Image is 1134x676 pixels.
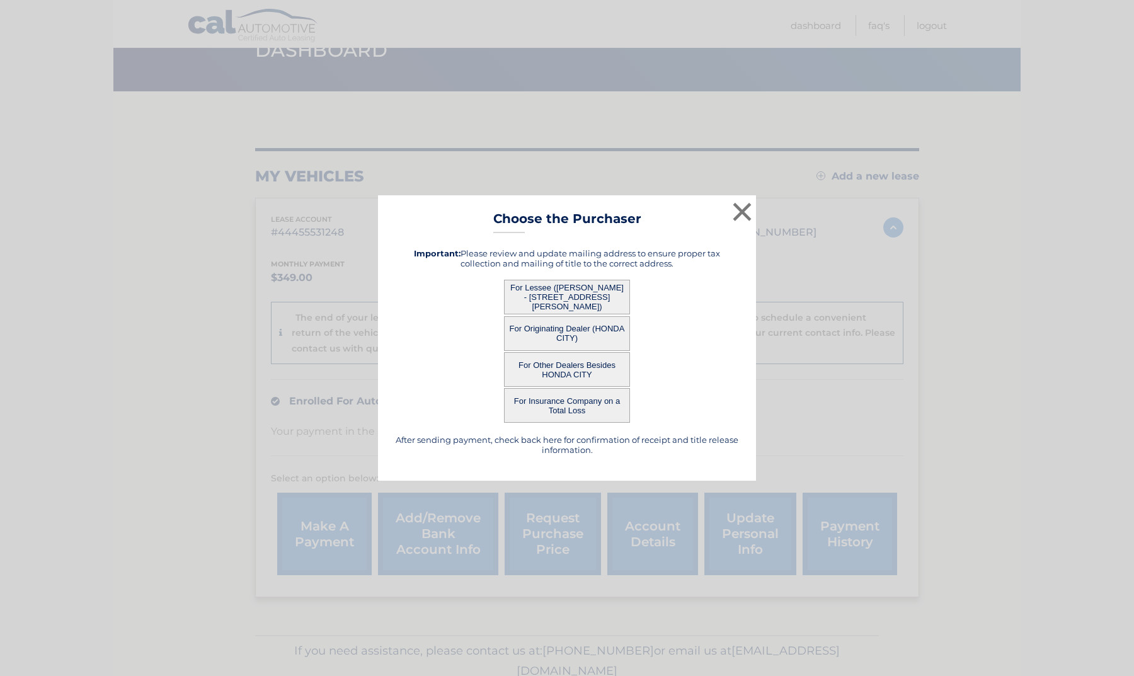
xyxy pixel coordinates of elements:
[504,316,630,351] button: For Originating Dealer (HONDA CITY)
[730,199,755,224] button: ×
[493,211,641,233] h3: Choose the Purchaser
[504,280,630,314] button: For Lessee ([PERSON_NAME] - [STREET_ADDRESS][PERSON_NAME])
[504,352,630,387] button: For Other Dealers Besides HONDA CITY
[414,248,461,258] strong: Important:
[504,388,630,423] button: For Insurance Company on a Total Loss
[394,435,740,455] h5: After sending payment, check back here for confirmation of receipt and title release information.
[394,248,740,268] h5: Please review and update mailing address to ensure proper tax collection and mailing of title to ...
